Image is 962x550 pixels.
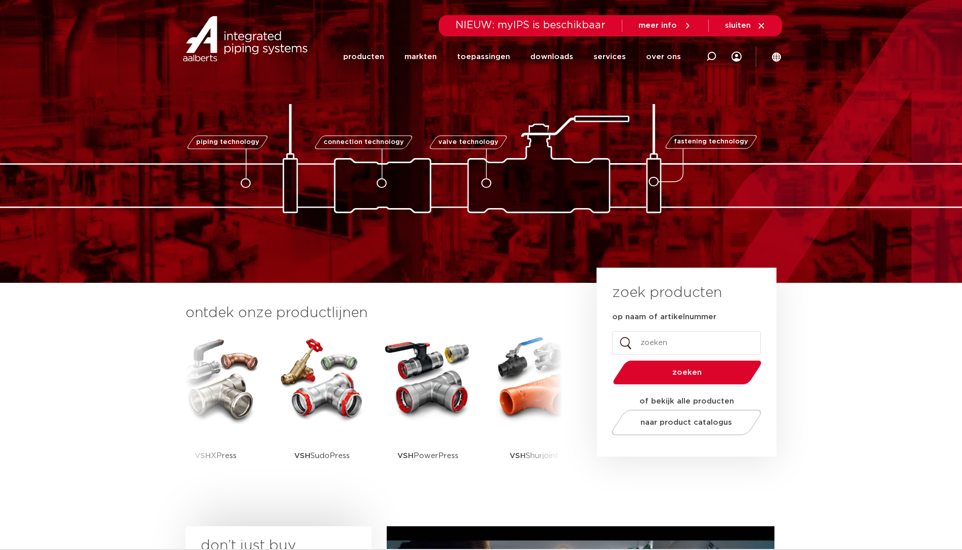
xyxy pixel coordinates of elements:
strong: of bekijk alle producten [639,397,734,405]
a: toepassingen [457,36,510,77]
p: XPress [195,424,237,487]
span: sluiten [725,22,751,29]
span: zoeken [639,369,736,376]
span: connection technology [323,139,403,145]
a: downloads [530,36,573,77]
h3: ontdek onze productlijnen [186,303,563,323]
a: markten [404,36,437,77]
p: PowerPress [397,424,459,487]
label: op naam of artikelnummer [612,312,716,322]
span: meer info [638,22,677,29]
a: sluiten [725,21,766,30]
span: valve technology [438,139,498,145]
span: naar product catalogus [640,419,732,426]
span: piping technology [196,139,259,145]
a: services [593,36,626,77]
strong: VSH [397,452,414,460]
p: SudoPress [294,424,350,487]
span: NIEUW: myIPS is beschikbaar [455,20,606,30]
button: zoeken [609,360,765,385]
p: Shurjoint [510,424,559,487]
a: VSHXPress [170,333,261,487]
strong: VSH [294,452,310,460]
strong: VSH [195,452,211,460]
a: VSHShurjoint [489,333,580,487]
a: producten [343,36,384,77]
a: VSHSudoPress [277,333,368,487]
a: over ons [646,36,681,77]
h3: zoek producten [612,283,722,303]
span: fastening technology [674,139,748,145]
a: VSHPowerPress [383,333,474,487]
a: naar product catalogus [609,410,764,435]
nav: Menu [343,36,681,77]
div: my IPS [731,36,742,77]
input: zoeken [612,331,761,355]
a: meer info [638,21,692,30]
strong: VSH [510,452,526,460]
